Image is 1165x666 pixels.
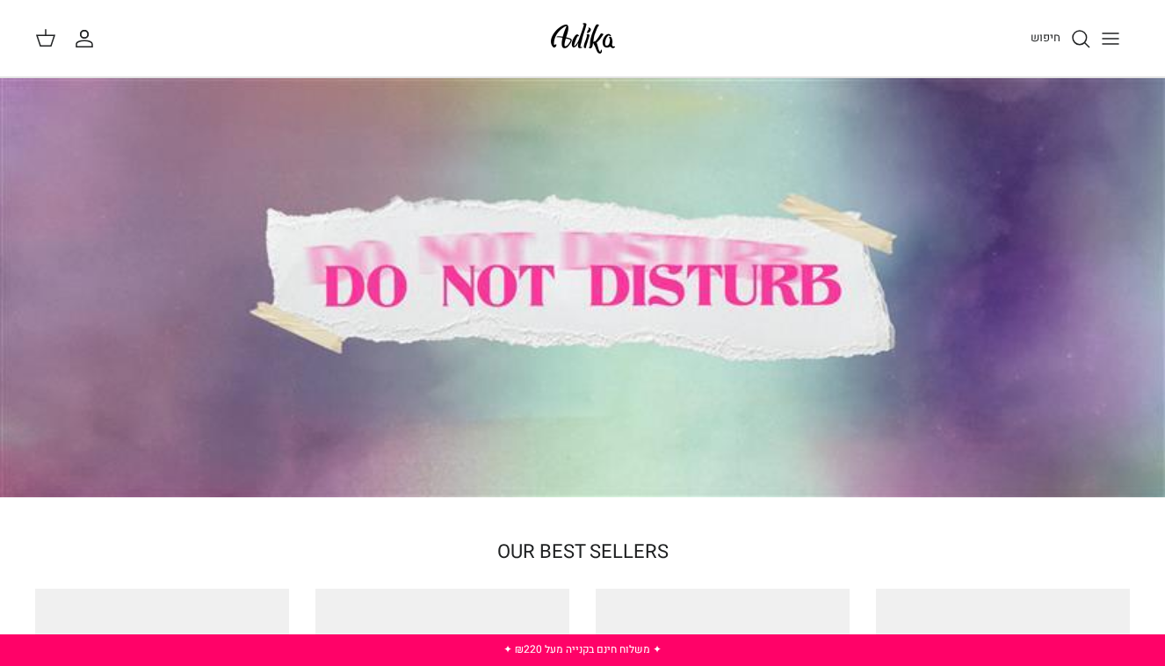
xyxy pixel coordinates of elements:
a: OUR BEST SELLERS [497,539,669,567]
span: חיפוש [1031,29,1060,46]
a: חיפוש [1031,28,1091,49]
a: ✦ משלוח חינם בקנייה מעל ₪220 ✦ [503,641,662,657]
img: Adika IL [546,18,620,59]
a: החשבון שלי [74,28,102,49]
button: Toggle menu [1091,19,1130,58]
